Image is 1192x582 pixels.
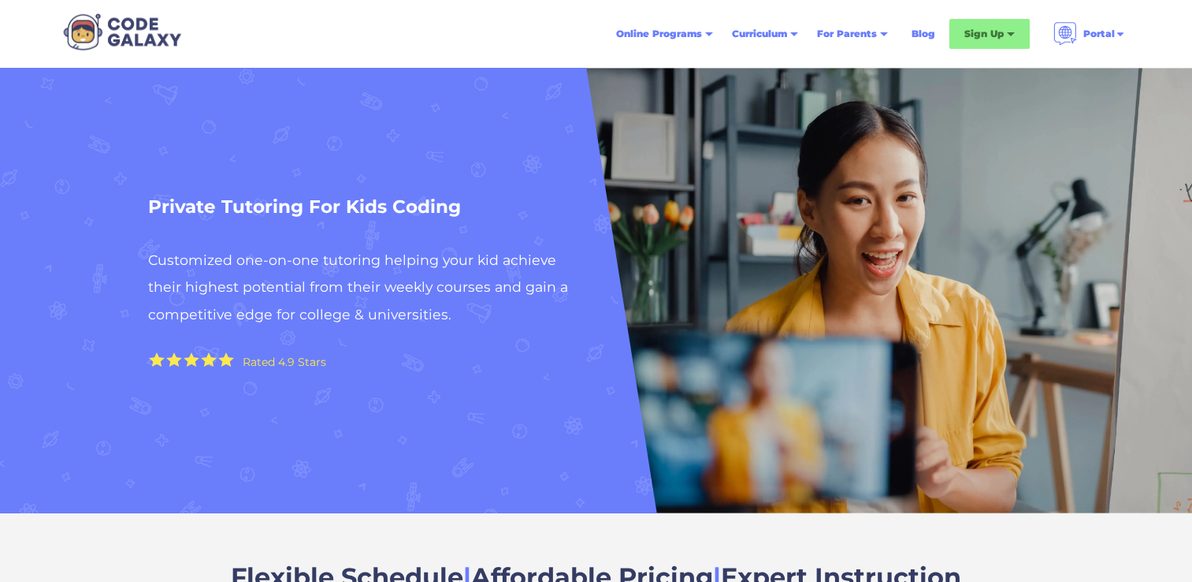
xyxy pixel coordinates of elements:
img: Yellow Star - the Code Galaxy [166,353,182,367]
img: Yellow Star - the Code Galaxy [218,353,234,367]
div: Curriculum [732,26,787,42]
div: Sign Up [964,26,1004,42]
h1: Private Tutoring For Kids Coding [148,191,589,223]
a: Blog [902,20,945,48]
img: Yellow Star - the Code Galaxy [184,353,199,367]
div: Online Programs [616,26,702,42]
h2: Customized one-on-one tutoring helping your kid achieve their highest potential from their weekly... [148,247,589,328]
img: Yellow Star - the Code Galaxy [149,353,165,367]
div: Rated 4.9 Stars [243,356,326,367]
div: For Parents [808,20,897,48]
div: Online Programs [607,20,722,48]
div: For Parents [817,26,877,42]
div: Curriculum [722,20,808,48]
img: Yellow Star - the Code Galaxy [201,353,217,367]
div: Portal [1083,26,1115,42]
div: Sign Up [949,19,1030,49]
div: Portal [1044,16,1135,52]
